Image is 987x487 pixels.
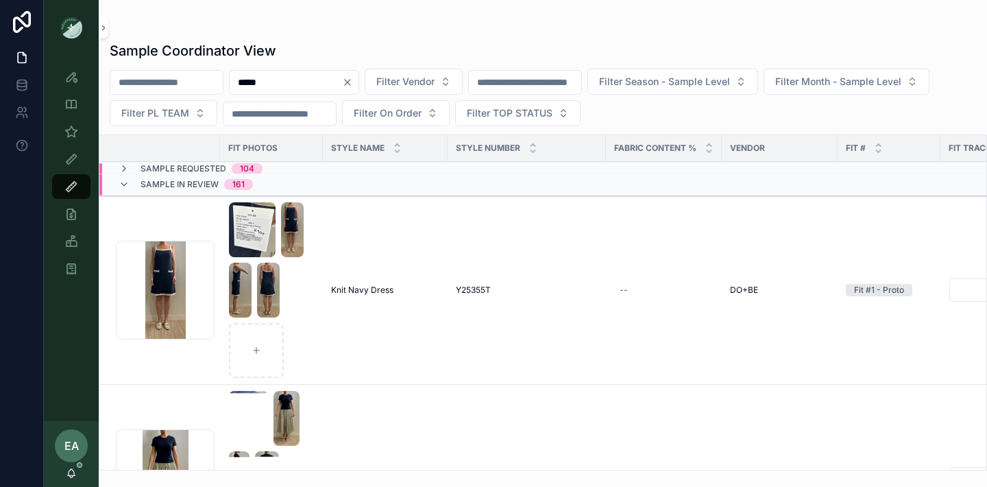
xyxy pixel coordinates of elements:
[354,106,422,120] span: Filter On Order
[232,179,245,190] div: 161
[240,163,254,174] div: 104
[775,75,901,88] span: Filter Month - Sample Level
[229,263,252,318] img: Screenshot-2025-09-24-at-4.57.02-PM.png
[730,143,765,154] span: Vendor
[846,284,932,296] a: Fit #1 - Proto
[455,100,581,126] button: Select Button
[60,16,82,38] img: App logo
[273,391,300,446] img: Screenshot-2025-09-16-at-4.57.48-PM.png
[64,438,79,454] span: EA
[141,179,219,190] span: Sample In Review
[342,100,450,126] button: Select Button
[730,285,758,296] span: DO+BE
[456,285,598,296] a: Y25355T
[587,69,758,95] button: Select Button
[281,202,304,257] img: Screenshot-2025-09-24-at-4.56.59-PM.png
[614,279,714,301] a: --
[854,284,904,296] div: Fit #1 - Proto
[257,263,280,318] img: Screenshot-2025-09-24-at-4.57.05-PM.png
[229,391,268,446] img: Screenshot-2025-09-16-at-4.57.45-PM.png
[614,143,696,154] span: Fabric Content %
[730,285,829,296] a: DO+BE
[376,75,435,88] span: Filter Vendor
[331,143,385,154] span: STYLE NAME
[331,285,439,296] a: Knit Navy Dress
[456,143,520,154] span: Style Number
[331,285,393,296] span: Knit Navy Dress
[620,285,628,296] div: --
[110,100,217,126] button: Select Button
[44,55,99,299] div: scrollable content
[365,69,463,95] button: Select Button
[342,77,358,88] button: Clear
[456,285,491,296] span: Y25355T
[229,202,276,257] img: Screenshot-2025-09-24-at-4.56.57-PM.png
[764,69,929,95] button: Select Button
[110,41,276,60] h1: Sample Coordinator View
[467,106,552,120] span: Filter TOP STATUS
[846,143,866,154] span: Fit #
[141,163,226,174] span: Sample Requested
[121,106,189,120] span: Filter PL TEAM
[228,202,315,379] a: Screenshot-2025-09-24-at-4.56.57-PM.pngScreenshot-2025-09-24-at-4.56.59-PM.pngScreenshot-2025-09-...
[228,143,278,154] span: Fit Photos
[599,75,730,88] span: Filter Season - Sample Level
